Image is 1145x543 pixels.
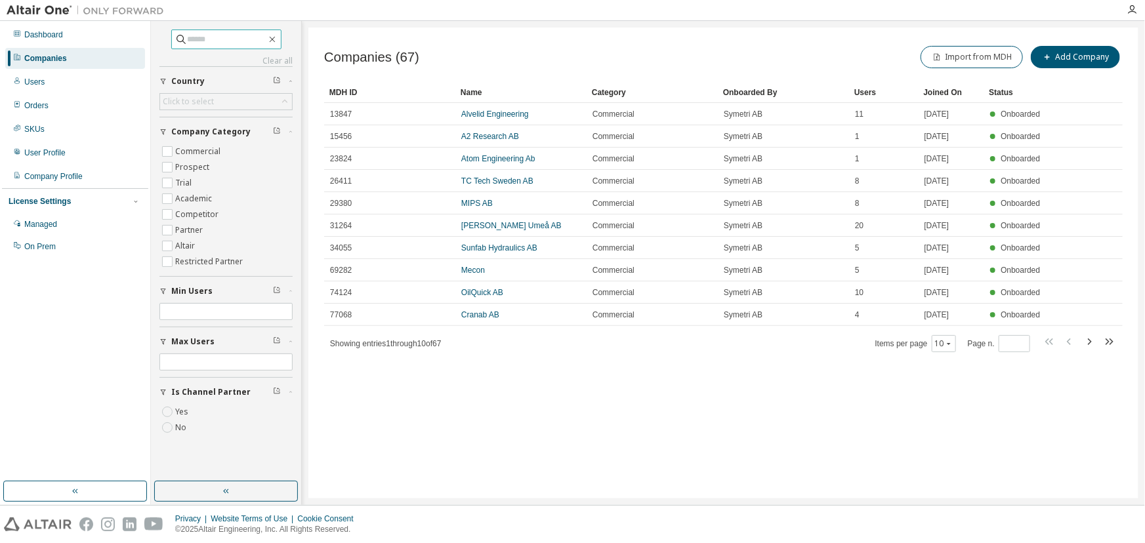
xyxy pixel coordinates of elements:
[855,153,860,164] span: 1
[330,109,352,119] span: 13847
[324,50,419,65] span: Companies (67)
[330,265,352,275] span: 69282
[159,56,293,66] a: Clear all
[273,336,281,347] span: Clear filter
[101,517,115,531] img: instagram.svg
[330,153,352,164] span: 23824
[273,286,281,296] span: Clear filter
[24,171,83,182] div: Company Profile
[1001,154,1040,163] span: Onboarded
[724,176,762,186] span: Symetri AB
[461,110,529,119] a: Alvelid Engineering
[1001,243,1040,252] span: Onboarded
[461,310,499,319] a: Cranab AB
[968,335,1030,352] span: Page n.
[24,53,67,64] div: Companies
[273,76,281,87] span: Clear filter
[1001,221,1040,230] span: Onboarded
[175,254,245,270] label: Restricted Partner
[925,287,949,298] span: [DATE]
[461,82,581,103] div: Name
[461,243,537,252] a: Sunfab Hydraulics AB
[159,117,293,146] button: Company Category
[925,109,949,119] span: [DATE]
[171,387,251,397] span: Is Channel Partner
[593,176,635,186] span: Commercial
[1001,310,1040,319] span: Onboarded
[175,404,191,420] label: Yes
[159,277,293,306] button: Min Users
[461,266,485,275] a: Mecon
[593,287,635,298] span: Commercial
[24,30,63,40] div: Dashboard
[175,238,198,254] label: Altair
[921,46,1023,68] button: Import from MDH
[273,127,281,137] span: Clear filter
[925,220,949,231] span: [DATE]
[989,82,1045,103] div: Status
[171,76,205,87] span: Country
[330,339,442,348] span: Showing entries 1 through 10 of 67
[593,243,635,253] span: Commercial
[724,287,762,298] span: Symetri AB
[175,222,205,238] label: Partner
[1001,110,1040,119] span: Onboarded
[724,220,762,231] span: Symetri AB
[330,287,352,298] span: 74124
[855,198,860,209] span: 8
[875,335,956,352] span: Items per page
[593,265,635,275] span: Commercial
[855,310,860,320] span: 4
[724,310,762,320] span: Symetri AB
[724,131,762,142] span: Symetri AB
[724,243,762,253] span: Symetri AB
[724,265,762,275] span: Symetri AB
[925,131,949,142] span: [DATE]
[924,82,979,103] div: Joined On
[724,109,762,119] span: Symetri AB
[79,517,93,531] img: facebook.svg
[175,144,223,159] label: Commercial
[330,220,352,231] span: 31264
[461,199,493,208] a: MIPS AB
[592,82,713,103] div: Category
[461,132,519,141] a: A2 Research AB
[144,517,163,531] img: youtube.svg
[854,82,913,103] div: Users
[329,82,450,103] div: MDH ID
[24,219,57,230] div: Managed
[1031,46,1120,68] button: Add Company
[159,67,293,96] button: Country
[211,513,297,524] div: Website Terms of Use
[855,220,864,231] span: 20
[159,327,293,356] button: Max Users
[330,198,352,209] span: 29380
[593,220,635,231] span: Commercial
[925,153,949,164] span: [DATE]
[855,243,860,253] span: 5
[330,310,352,320] span: 77068
[171,286,213,296] span: Min Users
[330,131,352,142] span: 15456
[9,196,71,207] div: License Settings
[24,241,56,252] div: On Prem
[330,243,352,253] span: 34055
[1001,176,1040,186] span: Onboarded
[724,153,762,164] span: Symetri AB
[123,517,136,531] img: linkedin.svg
[925,243,949,253] span: [DATE]
[855,287,864,298] span: 10
[159,378,293,407] button: Is Channel Partner
[175,524,362,535] p: © 2025 Altair Engineering, Inc. All Rights Reserved.
[1001,199,1040,208] span: Onboarded
[171,336,215,347] span: Max Users
[461,176,533,186] a: TC Tech Sweden AB
[175,159,212,175] label: Prospect
[163,96,214,107] div: Click to select
[724,198,762,209] span: Symetri AB
[175,207,221,222] label: Competitor
[160,94,292,110] div: Click to select
[1001,288,1040,297] span: Onboarded
[593,153,635,164] span: Commercial
[4,517,72,531] img: altair_logo.svg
